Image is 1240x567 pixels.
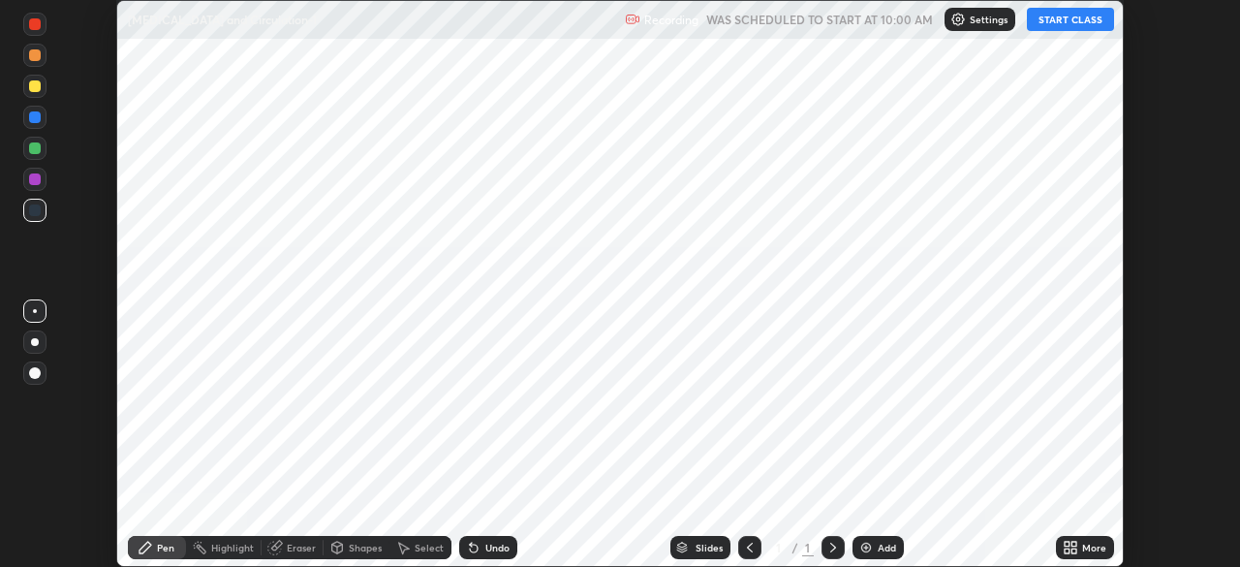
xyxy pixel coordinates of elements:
div: Add [878,543,896,552]
div: 1 [769,542,789,553]
p: [MEDICAL_DATA] and Circulation-1 [128,12,317,27]
img: class-settings-icons [950,12,966,27]
div: Shapes [349,543,382,552]
div: Undo [485,543,510,552]
div: Pen [157,543,174,552]
div: More [1082,543,1106,552]
img: add-slide-button [858,540,874,555]
button: START CLASS [1027,8,1114,31]
div: Highlight [211,543,254,552]
p: Settings [970,15,1007,24]
div: Slides [696,543,723,552]
p: Recording [644,13,698,27]
h5: WAS SCHEDULED TO START AT 10:00 AM [706,11,933,28]
div: Eraser [287,543,316,552]
img: recording.375f2c34.svg [625,12,640,27]
div: Select [415,543,444,552]
div: 1 [802,539,814,556]
div: / [792,542,798,553]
